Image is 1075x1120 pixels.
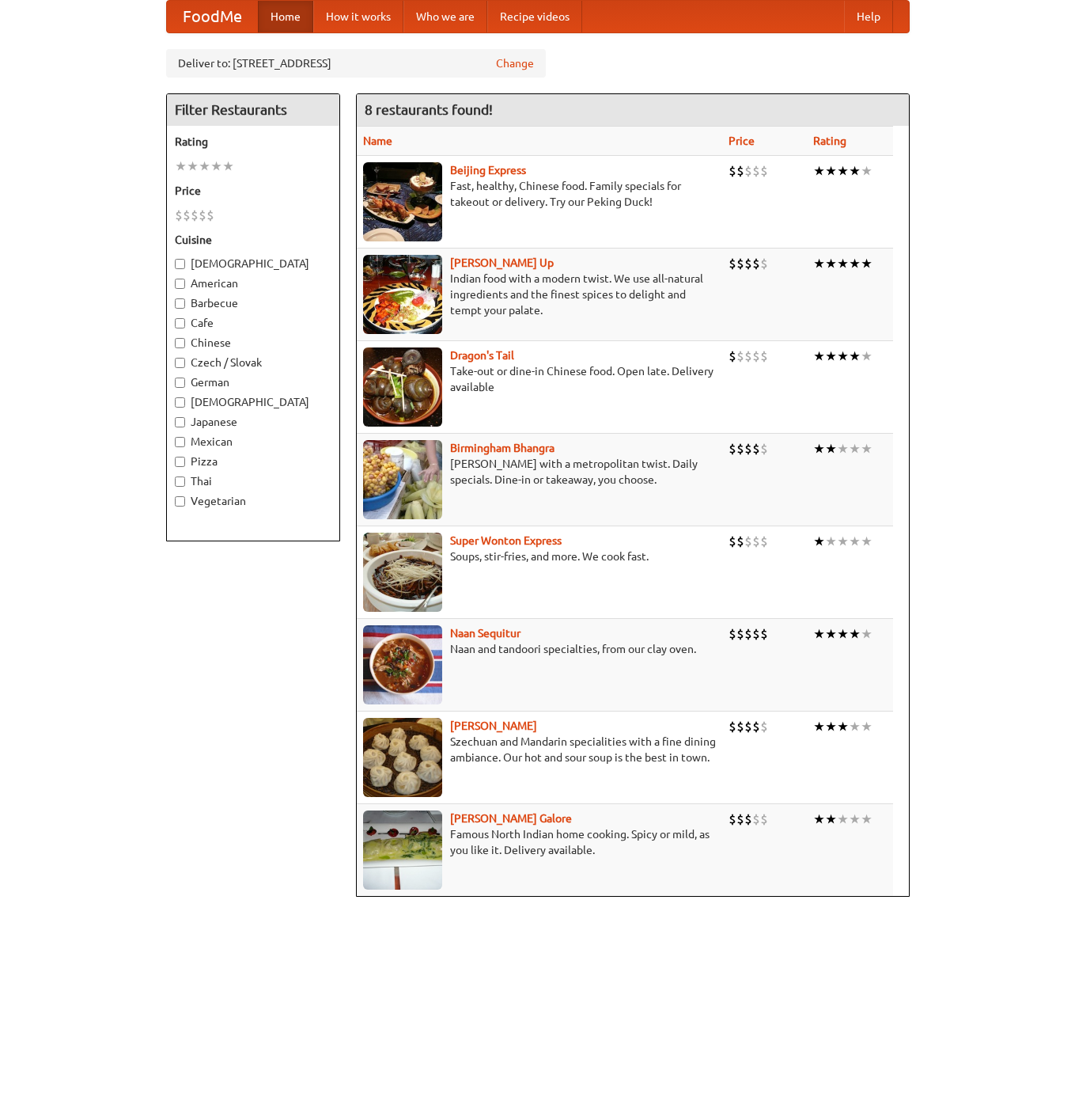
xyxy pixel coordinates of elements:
[175,256,331,271] label: [DEMOGRAPHIC_DATA]
[175,298,185,309] input: Barbecue
[813,533,825,550] li: ★
[849,718,861,735] li: ★
[760,255,768,272] li: $
[363,641,717,657] p: Naan and tandoori specialties, from our clay oven.
[175,207,183,224] li: $
[175,355,331,370] label: Czech / Slovak
[199,158,210,175] li: ★
[729,135,755,147] a: Price
[363,162,442,241] img: beijing.jpg
[365,102,493,117] ng-pluralize: 8 restaurants found!
[849,255,861,272] li: ★
[363,363,717,395] p: Take-out or dine-in Chinese food. Open late. Delivery available
[313,1,403,32] a: How it works
[844,1,893,32] a: Help
[175,378,185,388] input: German
[363,440,442,519] img: bhangra.jpg
[175,476,185,487] input: Thai
[861,811,872,828] li: ★
[744,347,752,365] li: $
[175,417,185,427] input: Japanese
[837,347,849,365] li: ★
[363,718,442,797] img: shandong.jpg
[744,718,752,735] li: $
[363,811,442,890] img: currygalore.jpg
[729,347,736,365] li: $
[760,440,768,457] li: $
[813,162,825,180] li: ★
[175,496,185,507] input: Vegetarian
[450,627,520,640] a: Naan Sequitur
[736,255,744,272] li: $
[837,440,849,457] li: ★
[736,625,744,643] li: $
[861,533,872,550] li: ★
[175,315,331,331] label: Cafe
[744,811,752,828] li: $
[175,473,331,489] label: Thai
[363,271,717,318] p: Indian food with a modern twist. We use all-natural ingredients and the finest spices to delight ...
[752,162,760,180] li: $
[825,162,837,180] li: ★
[760,162,768,180] li: $
[222,158,234,175] li: ★
[450,442,555,454] b: Birmingham Bhangra
[849,811,861,828] li: ★
[175,134,331,150] h5: Rating
[175,454,331,469] label: Pizza
[403,1,487,32] a: Who we are
[187,158,199,175] li: ★
[175,437,185,447] input: Mexican
[175,414,331,430] label: Japanese
[175,434,331,450] label: Mexican
[837,718,849,735] li: ★
[837,162,849,180] li: ★
[450,164,526,177] a: Beijing Express
[736,162,744,180] li: $
[736,533,744,550] li: $
[175,259,185,269] input: [DEMOGRAPHIC_DATA]
[496,55,534,71] a: Change
[450,719,537,732] b: [PERSON_NAME]
[837,533,849,550] li: ★
[363,625,442,704] img: naansequitur.jpg
[744,162,752,180] li: $
[450,256,554,269] a: [PERSON_NAME] Up
[175,493,331,509] label: Vegetarian
[849,533,861,550] li: ★
[729,533,736,550] li: $
[813,255,825,272] li: ★
[210,158,222,175] li: ★
[175,158,187,175] li: ★
[849,625,861,643] li: ★
[175,275,331,291] label: American
[167,94,339,126] h4: Filter Restaurants
[729,811,736,828] li: $
[175,318,185,328] input: Cafe
[760,533,768,550] li: $
[736,347,744,365] li: $
[363,456,717,488] p: [PERSON_NAME] with a metropolitan twist. Daily specials. Dine-in or takeaway, you choose.
[175,374,331,390] label: German
[752,811,760,828] li: $
[175,394,331,410] label: [DEMOGRAPHIC_DATA]
[258,1,313,32] a: Home
[752,718,760,735] li: $
[729,255,736,272] li: $
[363,135,392,147] a: Name
[825,718,837,735] li: ★
[450,349,514,362] a: Dragon's Tail
[363,826,717,858] p: Famous North Indian home cooking. Spicy or mild, as you like it. Delivery available.
[363,178,717,210] p: Fast, healthy, Chinese food. Family specials for takeout or delivery. Try our Peking Duck!
[752,440,760,457] li: $
[849,347,861,365] li: ★
[837,255,849,272] li: ★
[363,533,442,612] img: superwonton.jpg
[825,533,837,550] li: ★
[183,207,191,224] li: $
[861,162,872,180] li: ★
